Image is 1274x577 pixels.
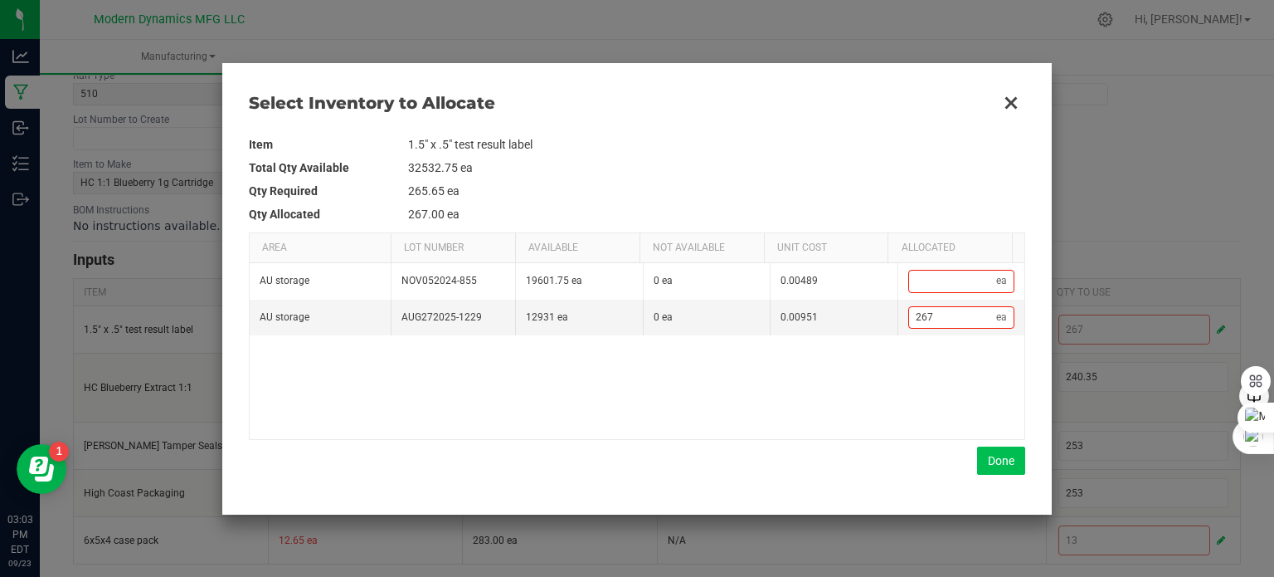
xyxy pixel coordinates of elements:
td: AUG272025-1229 [391,300,515,335]
span: AU storage [260,275,309,286]
span: Area [262,241,287,255]
span: Allocated [902,241,955,255]
button: Done [977,447,1025,475]
td: 12931 ea [515,300,643,335]
td: 19601.75 ea [515,263,643,299]
td: 265.65 ea [408,179,1025,203]
span: Unit Cost [777,241,827,255]
div: Data table [250,233,1024,439]
td: 267.00 ea [408,203,1025,226]
span: AU storage [260,311,309,323]
button: Close [994,86,1028,120]
td: NOV052024-855 [391,263,515,299]
td: 0.00951 [770,300,897,335]
span: ea [996,311,1014,325]
iframe: Resource center unread badge [49,442,69,462]
span: Select Inventory to Allocate [249,91,994,115]
th: Qty Allocated [249,203,408,226]
td: 32532.75 ea [408,156,1025,179]
span: ea [996,274,1014,288]
td: 1.5" x .5" test result label [408,133,1025,156]
td: 0 ea [643,300,771,335]
td: 0 ea [643,263,771,299]
td: 0.00489 [770,263,897,299]
span: Not Available [653,241,725,255]
th: Total Qty Available [249,156,408,179]
th: Item [249,133,408,156]
iframe: Resource center [17,444,66,494]
span: Available [528,241,578,255]
th: Qty Required [249,179,408,203]
span: Lot Number [404,241,464,255]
